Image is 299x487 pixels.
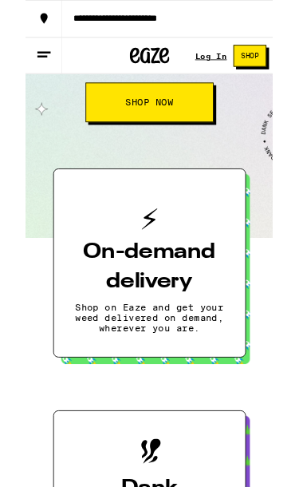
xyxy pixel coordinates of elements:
[260,63,282,72] span: Shop
[121,118,179,129] span: Shop Now
[243,54,299,81] a: Shop
[33,204,266,432] button: On-demand deliveryShop on Eaze and get your weed delivered on demand, wherever you are.
[60,365,240,403] p: Shop on Eaze and get your weed delivered on demand, wherever you are.
[251,54,291,81] button: Shop
[60,287,240,358] h3: On-demand delivery
[73,100,227,148] button: Shop Now
[205,62,243,73] a: Log In
[11,12,132,27] span: Hi. Need any help?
